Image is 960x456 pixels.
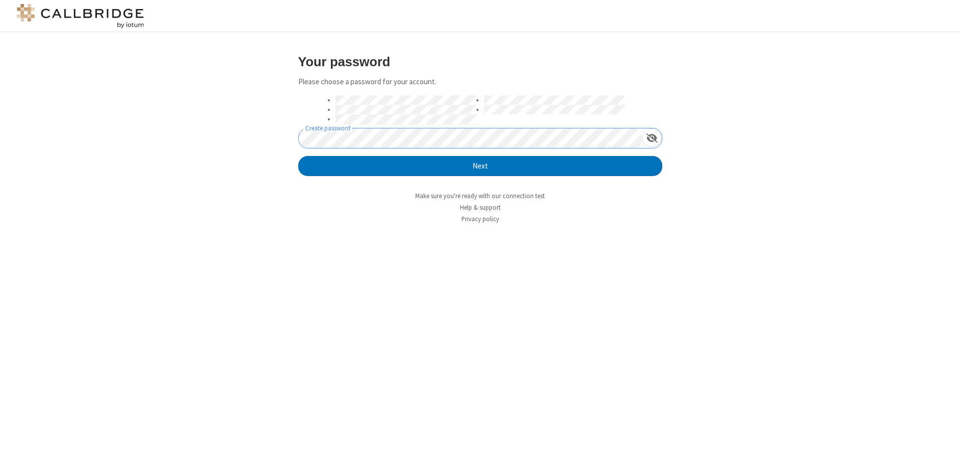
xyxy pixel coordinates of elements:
img: logo@2x.png [15,4,146,28]
h3: Your password [298,55,662,69]
a: Privacy policy [461,215,499,223]
a: Make sure you're ready with our connection test [415,192,545,200]
p: Please choose a password for your account. [298,76,662,88]
input: Create password [299,128,642,148]
a: Help & support [460,203,501,212]
div: Show password [642,128,662,147]
button: Next [298,156,662,176]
